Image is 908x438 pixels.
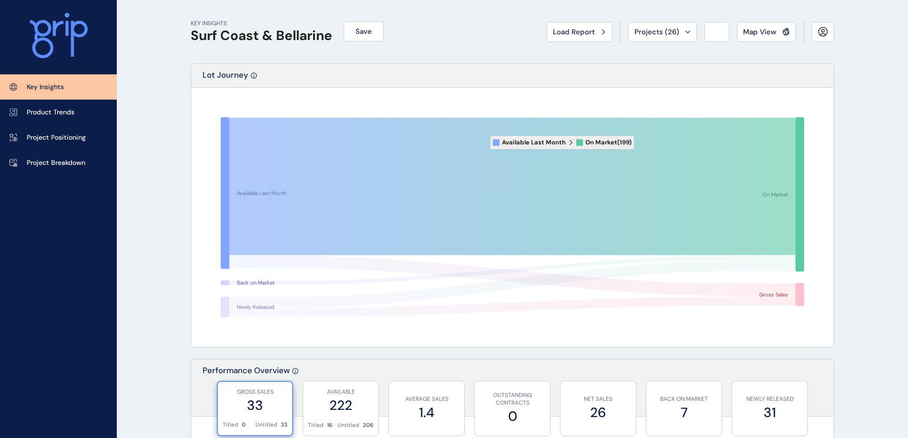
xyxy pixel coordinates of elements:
label: 26 [565,403,631,422]
span: Load Report [553,27,595,37]
button: Save [344,21,384,41]
p: AVERAGE SALES [394,395,459,403]
span: Save [356,27,372,36]
p: 0 [242,421,245,429]
p: Lot Journey [203,70,248,87]
p: AVAILABLE [308,388,374,396]
p: Project Breakdown [27,158,85,168]
button: Map View [737,22,796,42]
label: 1.4 [394,403,459,422]
label: 31 [737,403,803,422]
label: 33 [223,396,287,415]
label: 7 [651,403,717,422]
span: Map View [743,27,776,37]
p: 206 [363,421,374,429]
p: Product Trends [27,108,74,117]
p: Untitled [255,421,277,429]
p: NEWLY RELEASED [737,395,803,403]
button: Load Report [547,22,612,42]
p: Key Insights [27,82,64,92]
p: NET SALES [565,395,631,403]
button: Projects (26) [628,22,697,42]
p: GROSS SALES [223,388,287,396]
p: Titled [223,421,238,429]
p: 16 [327,421,333,429]
p: Performance Overview [203,365,290,416]
p: Project Positioning [27,133,86,143]
label: 222 [308,396,374,415]
label: 0 [480,407,545,426]
p: Untitled [337,421,359,429]
p: 33 [281,421,287,429]
p: Titled [308,421,324,429]
p: KEY INSIGHTS [191,20,332,28]
span: Projects ( 26 ) [634,27,679,37]
p: OUTSTANDING CONTRACTS [480,391,545,407]
h1: Surf Coast & Bellarine [191,28,332,44]
p: BACK ON MARKET [651,395,717,403]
